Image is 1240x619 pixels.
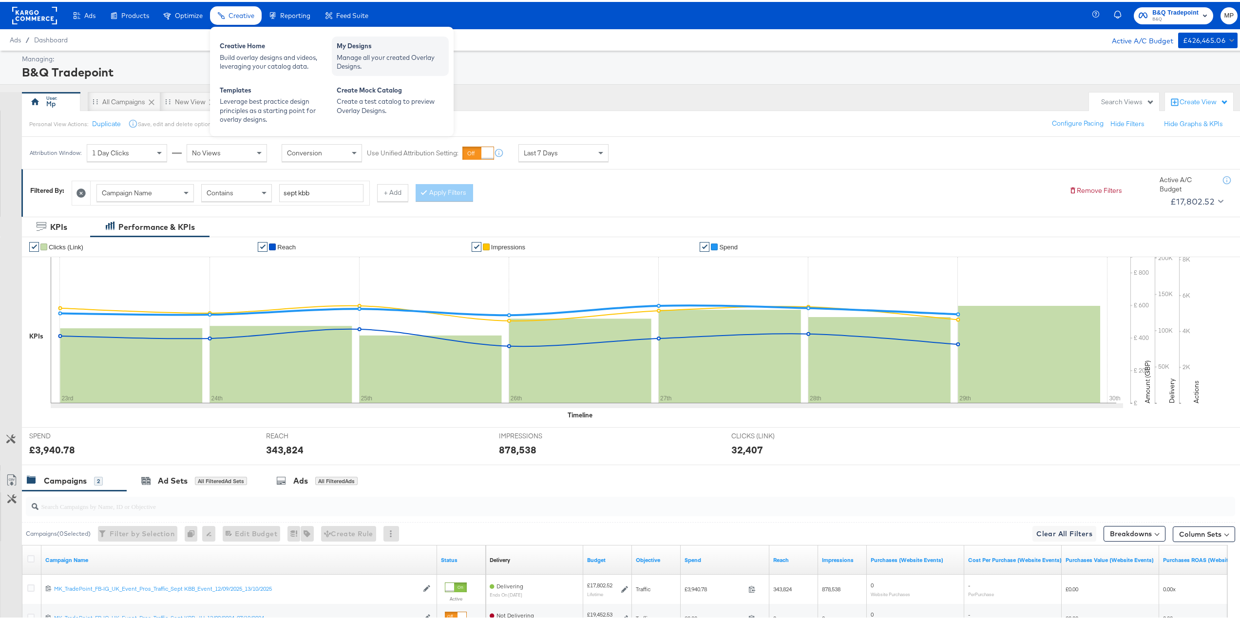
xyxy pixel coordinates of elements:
[1178,31,1238,46] button: £426,465.06
[499,430,572,439] span: IMPRESSIONS
[968,554,1062,562] a: The average cost for each purchase tracked by your Custom Audience pixel on your website after pe...
[207,187,233,195] span: Contains
[54,583,418,591] div: MK_TradePoint_FB-IG_UK_Event_Pros_Traffic_Sept KBB_Event_12/09/2025_13/10/2025
[367,147,458,156] label: Use Unified Attribution Setting:
[731,441,763,455] div: 32,407
[29,118,88,126] div: Personal View Actions:
[1224,8,1234,19] span: MP
[158,473,188,485] div: Ad Sets
[1166,192,1225,207] button: £17,802.52
[279,182,363,200] input: Enter a search term
[45,554,433,562] a: Your campaign name.
[258,240,267,250] a: ✔
[1110,117,1145,127] button: Hide Filters
[1192,378,1201,401] text: Actions
[1163,583,1176,591] span: 0.00x
[49,242,83,249] span: Clicks (Link)
[968,609,970,616] span: -
[29,240,39,250] a: ✔
[490,590,523,596] sub: ends on [DATE]
[118,220,195,231] div: Performance & KPIs
[1152,14,1199,21] span: B&Q
[29,148,82,154] div: Attribution Window:
[102,187,152,195] span: Campaign Name
[22,53,1235,62] div: Managing:
[1066,554,1155,562] a: The total value of the purchase actions tracked by your Custom Audience pixel on your website aft...
[568,409,592,418] div: Timeline
[44,473,87,485] div: Campaigns
[524,147,558,155] span: Last 7 Days
[1036,526,1092,538] span: Clear All Filters
[195,475,247,484] div: All Filtered Ad Sets
[277,242,296,249] span: Reach
[10,34,21,42] span: Ads
[1045,113,1110,131] button: Configure Pacing
[496,610,534,617] span: Not Delivering
[773,554,814,562] a: The number of people your ad was served to.
[472,240,481,250] a: ✔
[1101,95,1154,105] div: Search Views
[34,34,68,42] a: Dashboard
[490,554,510,562] a: Reflects the ability of your Ad Campaign to achieve delivery based on ad states, schedule and bud...
[1160,173,1213,191] div: Active A/C Budget
[336,10,368,18] span: Feed Suite
[94,475,103,484] div: 2
[38,491,1122,510] input: Search Campaigns by Name, ID or Objective
[29,430,102,439] span: SPEND
[490,554,510,562] div: Delivery
[21,34,34,42] span: /
[1167,376,1176,401] text: Delivery
[1066,583,1078,591] span: £0.00
[587,609,612,617] div: £19,452.53
[773,583,792,591] span: 343,824
[229,10,254,18] span: Creative
[92,147,129,155] span: 1 Day Clicks
[871,554,960,562] a: The number of times a purchase was made tracked by your Custom Audience pixel on your website aft...
[968,580,970,587] span: -
[266,430,339,439] span: REACH
[871,589,910,595] sub: Website Purchases
[1143,358,1152,401] text: Amount (GBP)
[731,430,804,439] span: CLICKS (LINK)
[968,589,994,595] sub: Per Purchase
[1032,524,1096,540] button: Clear All Filters
[1170,192,1214,207] div: £17,802.52
[185,524,202,540] div: 0
[315,475,358,484] div: All Filtered Ads
[719,242,738,249] span: Spend
[30,184,64,193] div: Filtered By:
[29,330,43,339] div: KPIs
[871,609,874,616] span: 0
[102,95,145,105] div: All Campaigns
[491,242,525,249] span: Impressions
[26,527,91,536] div: Campaigns ( 0 Selected)
[1173,525,1235,540] button: Column Sets
[46,97,56,107] div: mp
[1164,117,1223,127] button: Hide Graphs & KPIs
[29,441,75,455] div: £3,940.78
[587,589,603,595] sub: Lifetime
[822,554,863,562] a: The number of times your ad was served. On mobile apps an ad is counted as served the first time ...
[287,147,322,155] span: Conversion
[822,583,840,591] span: 878,538
[280,10,310,18] span: Reporting
[1069,184,1122,193] button: Remove Filters
[192,147,221,155] span: No Views
[445,594,467,600] label: Active
[1183,33,1225,45] div: £426,465.06
[138,118,302,126] div: Save, edit and delete options are unavailable for personal view.
[587,554,628,562] a: The maximum amount you're willing to spend on your ads, on average each day or over the lifetime ...
[293,473,308,485] div: Ads
[685,554,765,562] a: The total amount spent to date.
[499,441,536,455] div: 878,538
[84,10,95,18] span: Ads
[1134,5,1213,22] button: B&Q TradepointB&Q
[92,117,121,127] button: Duplicate
[22,62,1235,78] div: B&Q Tradepoint
[587,580,612,587] div: £17,802.52
[636,554,677,562] a: Your campaign's objective.
[1102,31,1173,45] div: Active A/C Budget
[93,97,98,102] div: Drag to reorder tab
[50,220,67,231] div: KPIs
[377,182,408,200] button: + Add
